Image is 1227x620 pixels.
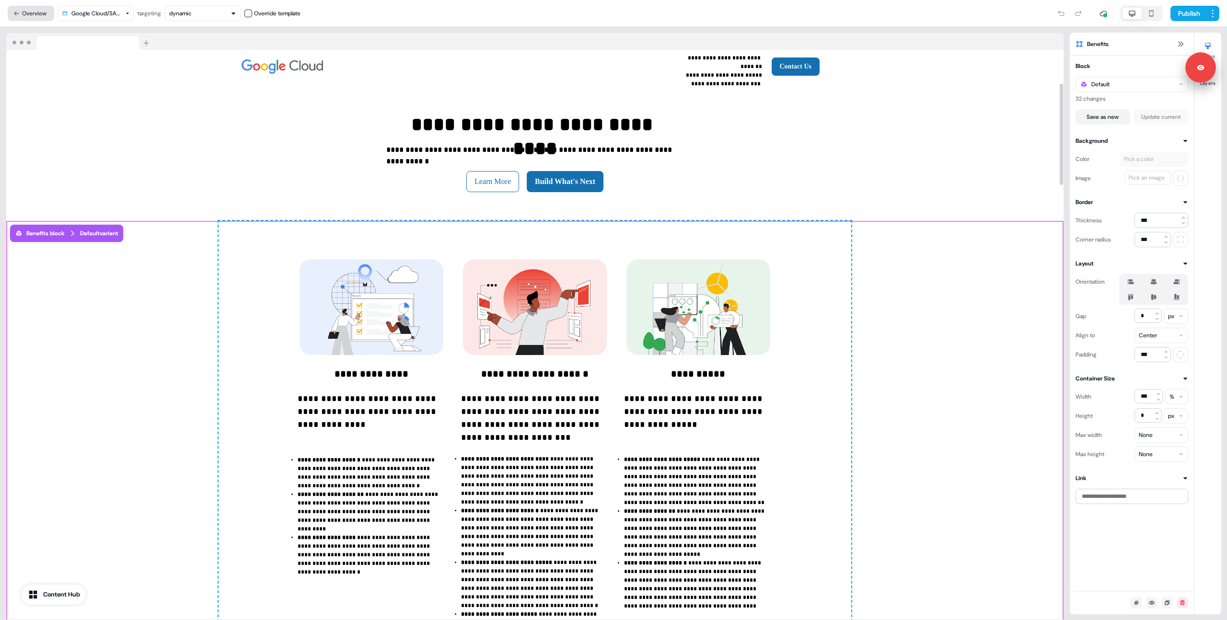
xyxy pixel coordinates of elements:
[1076,328,1095,343] div: Align to
[1076,374,1115,383] div: Container Size
[1076,213,1102,228] div: Thickness
[1076,374,1188,383] button: Container Size
[772,57,820,76] button: Contact Us
[169,9,192,18] div: dynamic
[1076,197,1188,207] button: Border
[71,9,122,18] div: Google Cloud/SAP/Rise v2.2
[1122,154,1156,164] div: Pick a color
[1194,38,1221,59] button: Styles
[1076,77,1188,92] button: Default
[1139,430,1153,440] div: None
[1127,173,1167,183] div: Pick an image
[1076,232,1111,247] div: Corner radius
[1076,171,1091,186] div: Image
[165,6,241,21] button: dynamic
[1076,94,1188,103] div: 32 changes
[21,585,86,605] button: Content Hub
[1076,109,1130,125] button: Save as new
[1076,473,1188,483] button: Link
[1076,473,1087,483] div: Link
[1076,136,1188,146] button: Background
[300,259,443,355] img: Image
[1076,427,1102,443] div: Max width
[1076,259,1188,268] button: Layout
[1076,136,1108,146] div: Background
[1139,331,1157,340] div: Center
[1087,39,1109,49] span: Benefits
[466,171,603,192] div: Learn MoreBuild What's Next
[466,171,519,192] button: Learn More
[626,259,770,355] img: Image
[463,259,607,355] img: Image
[1168,311,1174,321] div: px
[43,590,80,599] div: Content Hub
[1076,274,1105,289] div: Orientation
[1076,347,1097,362] div: Padding
[1076,447,1104,462] div: Max height
[1076,389,1091,404] div: Width
[80,229,118,238] div: Default variant
[8,6,54,21] button: Overview
[1124,171,1171,185] button: Pick an image
[527,171,603,192] button: Build What's Next
[1139,449,1153,459] div: None
[15,229,65,238] div: Benefits block
[1119,151,1188,167] button: Pick a color
[1076,197,1093,207] div: Border
[1091,80,1110,89] div: Default
[1076,151,1089,167] div: Color
[242,59,405,74] div: Image
[1076,259,1094,268] div: Layout
[1168,411,1174,421] div: px
[254,9,301,18] div: Override template
[1076,61,1188,71] button: Block
[138,9,161,18] div: targeting
[1076,309,1086,324] div: Gap
[1076,61,1090,71] div: Block
[1076,408,1093,424] div: Height
[6,33,153,50] img: Browser topbar
[242,59,323,74] img: Image
[1170,6,1206,21] button: Publish
[1169,392,1174,402] div: %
